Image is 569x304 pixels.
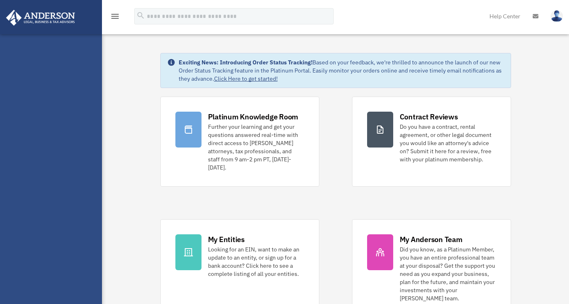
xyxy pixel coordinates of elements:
div: Do you have a contract, rental agreement, or other legal document you would like an attorney's ad... [400,123,496,163]
a: menu [110,14,120,21]
i: search [136,11,145,20]
a: Contract Reviews Do you have a contract, rental agreement, or other legal document you would like... [352,97,511,187]
div: Did you know, as a Platinum Member, you have an entire professional team at your disposal? Get th... [400,245,496,302]
img: User Pic [551,10,563,22]
a: Click Here to get started! [214,75,278,82]
div: Further your learning and get your questions answered real-time with direct access to [PERSON_NAM... [208,123,304,172]
img: Anderson Advisors Platinum Portal [4,10,77,26]
div: Contract Reviews [400,112,458,122]
div: Based on your feedback, we're thrilled to announce the launch of our new Order Status Tracking fe... [179,58,504,83]
div: My Entities [208,234,245,245]
a: Platinum Knowledge Room Further your learning and get your questions answered real-time with dire... [160,97,319,187]
strong: Exciting News: Introducing Order Status Tracking! [179,59,312,66]
div: Platinum Knowledge Room [208,112,299,122]
div: Looking for an EIN, want to make an update to an entity, or sign up for a bank account? Click her... [208,245,304,278]
i: menu [110,11,120,21]
div: My Anderson Team [400,234,463,245]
